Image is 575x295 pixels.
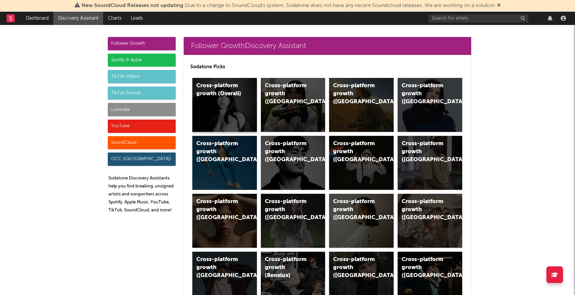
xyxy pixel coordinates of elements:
a: Cross-platform growth ([GEOGRAPHIC_DATA]) [261,194,325,248]
div: Follower Growth [108,37,176,50]
a: Charts [103,12,126,25]
a: Follower GrowthDiscovery Assistant [184,37,471,55]
div: YouTube [108,120,176,133]
p: Sodatone Discovery Assistants help you find breaking, unsigned artists and songwriters across Spo... [108,174,176,214]
div: Cross-platform growth ([GEOGRAPHIC_DATA]) [333,82,378,106]
div: Cross-platform growth ([GEOGRAPHIC_DATA]) [402,256,447,280]
a: Cross-platform growth ([GEOGRAPHIC_DATA]) [261,78,325,132]
div: Cross-platform growth ([GEOGRAPHIC_DATA]) [402,82,447,106]
div: Cross-platform growth ([GEOGRAPHIC_DATA]) [196,140,242,164]
div: Cross-platform growth (Overall) [196,82,242,98]
div: TikTok Videos [108,70,176,83]
div: Cross-platform growth ([GEOGRAPHIC_DATA]) [265,140,310,164]
a: Cross-platform growth ([GEOGRAPHIC_DATA]) [192,136,257,190]
a: Cross-platform growth ([GEOGRAPHIC_DATA]) [398,136,462,190]
div: Cross-platform growth ([GEOGRAPHIC_DATA]) [265,198,310,222]
a: Cross-platform growth ([GEOGRAPHIC_DATA]/GSA) [329,136,394,190]
p: Sodatone Picks [190,63,465,71]
a: Cross-platform growth ([GEOGRAPHIC_DATA]) [329,78,394,132]
a: Cross-platform growth ([GEOGRAPHIC_DATA]) [261,136,325,190]
span: New SoundCloud Releases not updating [82,3,183,8]
div: Cross-platform growth ([GEOGRAPHIC_DATA]) [333,256,378,280]
div: Cross-platform growth ([GEOGRAPHIC_DATA]) [402,140,447,164]
div: OCC ([GEOGRAPHIC_DATA]) [108,152,176,166]
div: TikTok Sounds [108,87,176,100]
div: Cross-platform growth ([GEOGRAPHIC_DATA]) [265,82,310,106]
a: Dashboard [21,12,53,25]
a: Cross-platform growth ([GEOGRAPHIC_DATA]) [192,194,257,248]
div: Cross-platform growth ([GEOGRAPHIC_DATA]) [402,198,447,222]
a: Cross-platform growth ([GEOGRAPHIC_DATA]) [329,194,394,248]
a: Cross-platform growth ([GEOGRAPHIC_DATA]) [398,194,462,248]
div: Spotify & Apple [108,54,176,67]
div: Cross-platform growth ([GEOGRAPHIC_DATA]) [333,198,378,222]
div: Cross-platform growth (Benelux) [265,256,310,280]
a: Discovery Assistant [53,12,103,25]
input: Search for artists [429,14,528,23]
div: Cross-platform growth ([GEOGRAPHIC_DATA]/GSA) [333,140,378,164]
a: Cross-platform growth ([GEOGRAPHIC_DATA]) [398,78,462,132]
span: Dismiss [497,3,501,8]
a: Leads [126,12,147,25]
div: SoundCloud [108,136,176,149]
div: Cross-platform growth ([GEOGRAPHIC_DATA]) [196,256,242,280]
a: Cross-platform growth (Overall) [192,78,257,132]
div: Luminate [108,103,176,116]
span: : Due to a change to SoundCloud's system, Sodatone does not have any recent Soundcloud releases. ... [82,3,495,8]
div: Cross-platform growth ([GEOGRAPHIC_DATA]) [196,198,242,222]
